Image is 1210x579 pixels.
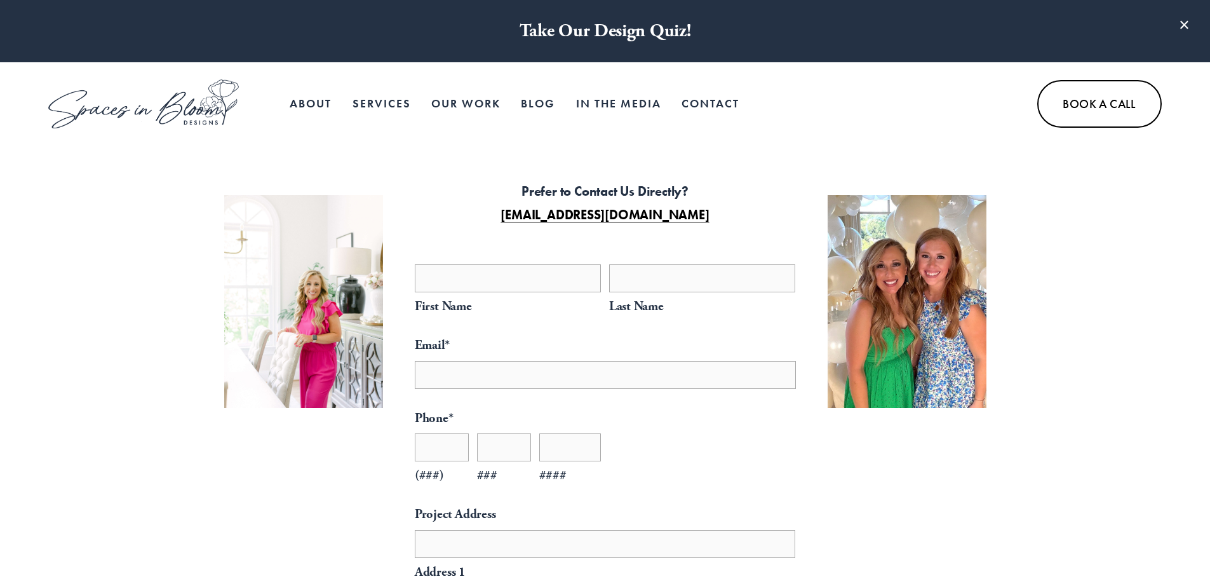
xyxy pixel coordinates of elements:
[415,334,796,357] label: Email
[415,295,602,318] span: First Name
[1037,80,1161,128] a: Book A Call
[290,92,332,117] a: About
[477,433,532,461] input: ###
[501,207,709,223] a: [EMAIL_ADDRESS][DOMAIN_NAME]
[415,264,602,292] input: First Name
[521,92,555,117] a: Blog
[415,433,469,461] input: (###)
[539,464,602,487] span: ####
[415,407,454,430] legend: Phone
[576,92,661,117] a: In the Media
[353,92,411,117] a: Services
[415,530,796,558] input: Address 1
[415,464,469,487] span: (###)
[521,183,689,200] strong: Prefer to Contact Us Directly?
[682,92,739,117] a: Contact
[415,503,496,526] legend: Project Address
[431,92,501,117] a: Our Work
[609,295,796,318] span: Last Name
[477,464,532,487] span: ###
[609,264,796,292] input: Last Name
[539,433,602,461] input: ####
